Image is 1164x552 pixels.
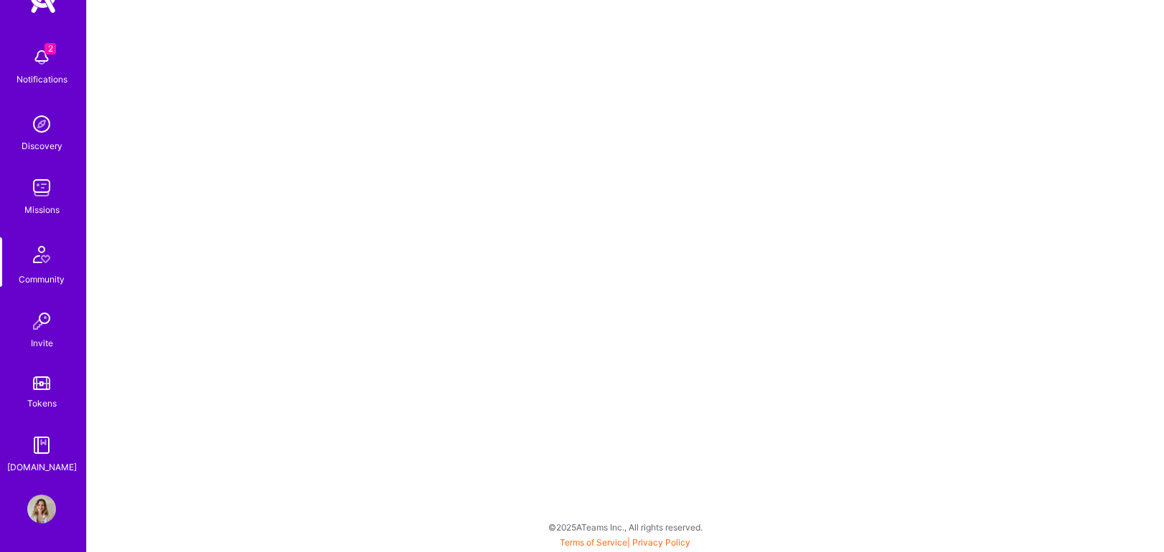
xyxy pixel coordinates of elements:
div: Invite [31,336,53,351]
img: discovery [27,110,56,138]
a: Privacy Policy [632,537,690,548]
img: User Avatar [27,495,56,523]
div: Tokens [27,396,57,411]
div: [DOMAIN_NAME] [7,460,77,475]
img: Invite [27,307,56,336]
a: User Avatar [24,495,60,523]
div: Missions [24,202,60,217]
a: Terms of Service [560,537,627,548]
span: | [560,537,690,548]
div: Discovery [22,138,62,153]
div: © 2025 ATeams Inc., All rights reserved. [86,509,1164,545]
img: tokens [33,376,50,390]
img: Community [24,237,59,272]
span: 2 [44,43,56,54]
img: teamwork [27,173,56,202]
img: guide book [27,431,56,460]
div: Notifications [17,72,67,87]
div: Community [19,272,65,287]
img: bell [27,43,56,72]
